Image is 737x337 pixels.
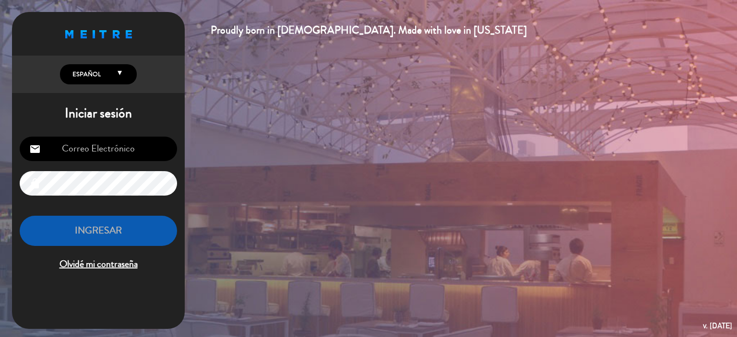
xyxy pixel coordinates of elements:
span: Español [70,70,101,79]
span: Olvidé mi contraseña [20,256,177,272]
i: email [29,143,41,155]
h1: Iniciar sesión [12,105,185,122]
input: Correo Electrónico [20,137,177,161]
i: lock [29,178,41,189]
div: v. [DATE] [703,319,732,332]
button: INGRESAR [20,216,177,246]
